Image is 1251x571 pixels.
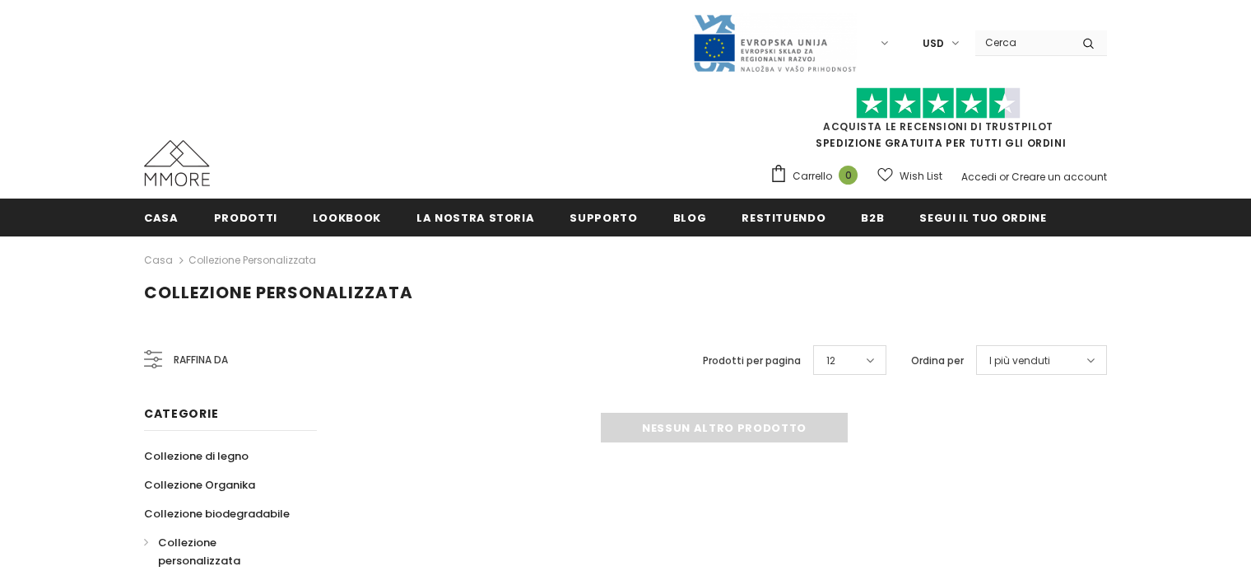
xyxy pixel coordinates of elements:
[158,535,240,569] span: Collezione personalizzata
[144,448,249,464] span: Collezione di legno
[570,210,637,226] span: supporto
[214,199,277,236] a: Prodotti
[900,168,942,185] span: Wish List
[673,199,707,236] a: Blog
[144,405,218,422] span: Categorie
[770,95,1107,150] span: SPEDIZIONE GRATUITA PER TUTTI GLI ORDINI
[839,166,858,185] span: 0
[793,168,832,185] span: Carrello
[877,161,942,190] a: Wish List
[188,253,316,267] a: Collezione personalizzata
[313,199,381,236] a: Lookbook
[144,250,173,270] a: Casa
[742,199,825,236] a: Restituendo
[919,199,1046,236] a: Segui il tuo ordine
[923,35,944,52] span: USD
[692,35,857,49] a: Javni Razpis
[144,210,179,226] span: Casa
[416,199,534,236] a: La nostra storia
[144,199,179,236] a: Casa
[313,210,381,226] span: Lookbook
[144,470,255,499] a: Collezione Organika
[1011,170,1107,184] a: Creare un account
[144,477,255,493] span: Collezione Organika
[570,199,637,236] a: supporto
[144,442,249,470] a: Collezione di legno
[999,170,1009,184] span: or
[692,13,857,73] img: Javni Razpis
[856,87,1021,119] img: Fidati di Pilot Stars
[214,210,277,226] span: Prodotti
[144,281,413,304] span: Collezione personalizzata
[823,119,1053,133] a: Acquista le recensioni di TrustPilot
[416,210,534,226] span: La nostra storia
[861,199,884,236] a: B2B
[174,351,228,369] span: Raffina da
[144,499,290,528] a: Collezione biodegradabile
[975,30,1070,54] input: Search Site
[673,210,707,226] span: Blog
[144,506,290,522] span: Collezione biodegradabile
[861,210,884,226] span: B2B
[989,353,1050,369] span: I più venduti
[911,353,964,369] label: Ordina per
[144,140,210,186] img: Casi MMORE
[770,164,866,189] a: Carrello 0
[919,210,1046,226] span: Segui il tuo ordine
[742,210,825,226] span: Restituendo
[826,353,835,369] span: 12
[961,170,997,184] a: Accedi
[703,353,801,369] label: Prodotti per pagina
